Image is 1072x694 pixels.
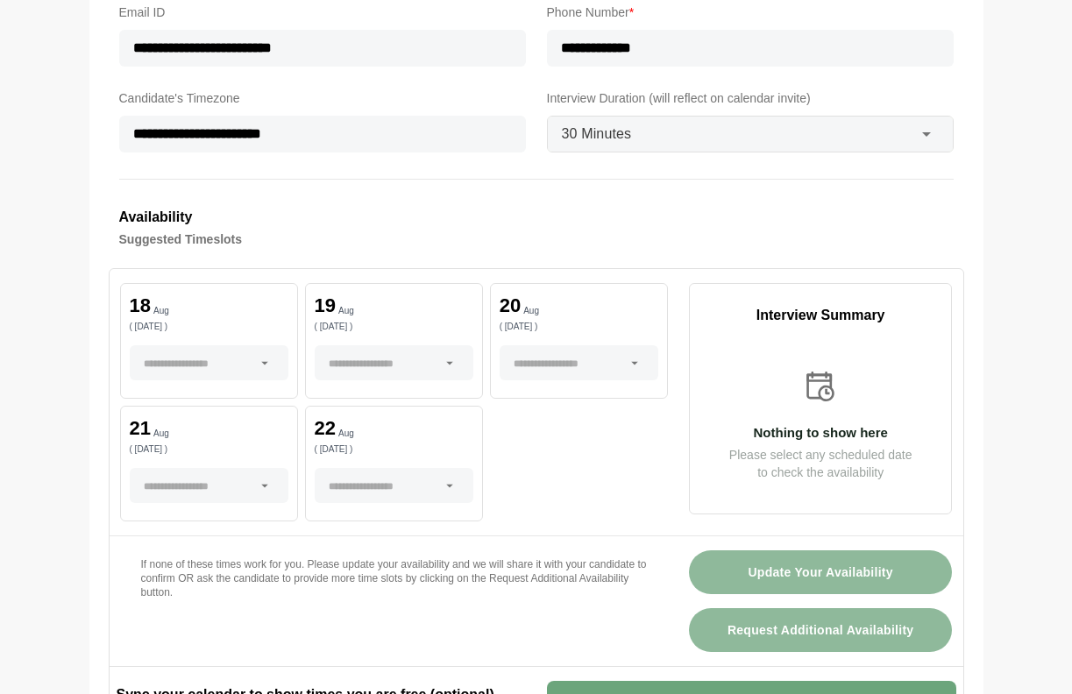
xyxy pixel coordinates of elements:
[119,2,526,23] label: Email ID
[119,88,526,109] label: Candidate's Timezone
[315,322,473,331] p: ( [DATE] )
[500,296,521,315] p: 20
[315,445,473,454] p: ( [DATE] )
[153,429,169,438] p: Aug
[119,229,954,250] h4: Suggested Timeslots
[141,557,647,599] p: If none of these times work for you. Please update your availability and we will share it with yo...
[802,368,839,405] img: calender
[547,2,954,23] label: Phone Number
[315,296,336,315] p: 19
[119,206,954,229] h3: Availability
[689,608,953,652] button: Request Additional Availability
[547,88,954,109] label: Interview Duration (will reflect on calendar invite)
[500,322,658,331] p: ( [DATE] )
[130,445,288,454] p: ( [DATE] )
[690,446,952,481] p: Please select any scheduled date to check the availability
[130,419,151,438] p: 21
[315,419,336,438] p: 22
[153,307,169,315] p: Aug
[130,322,288,331] p: ( [DATE] )
[130,296,151,315] p: 18
[338,307,354,315] p: Aug
[689,550,953,594] button: Update Your Availability
[690,305,952,326] p: Interview Summary
[523,307,539,315] p: Aug
[690,426,952,439] p: Nothing to show here
[338,429,354,438] p: Aug
[562,123,632,145] span: 30 Minutes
